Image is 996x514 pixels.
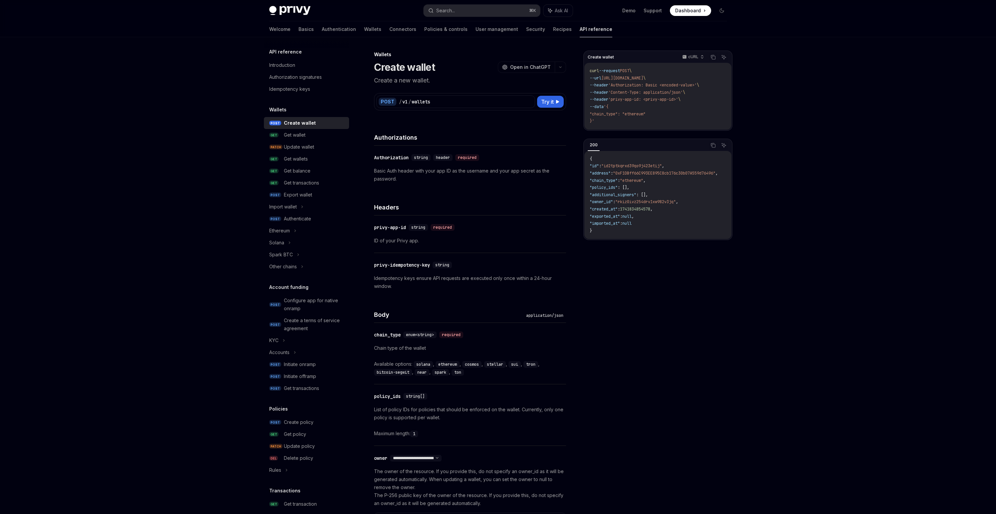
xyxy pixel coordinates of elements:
div: , [374,368,415,376]
div: Wallets [374,51,566,58]
div: Solana [269,239,284,247]
div: , [415,368,432,376]
a: POSTExport wallet [264,189,349,201]
div: chain_type [374,331,401,338]
div: , [432,368,452,376]
div: KYC [269,336,279,344]
a: GETGet transactions [264,177,349,189]
a: Authentication [322,21,356,37]
div: / [408,98,411,105]
div: Configure app for native onramp [284,297,345,313]
button: Ask AI [719,53,728,62]
span: "0xF1DBff66C993EE895C8cb176c30b07A559d76496" [613,171,715,176]
div: , [414,360,436,368]
span: --url [590,75,601,81]
div: privy-idempotency-key [374,262,430,268]
code: solana [414,361,433,368]
button: Copy the contents from the code block [709,141,717,150]
code: sui [508,361,521,368]
a: GETGet transaction [264,498,349,510]
div: owner [374,455,387,461]
span: GET [269,432,279,437]
code: ethereum [436,361,460,368]
button: Open in ChatGPT [498,62,555,73]
span: "address" [590,171,611,176]
div: Accounts [269,348,290,356]
div: required [439,331,463,338]
span: "created_at" [590,206,618,212]
span: \ [683,90,685,95]
span: PATCH [269,444,283,449]
span: [URL][DOMAIN_NAME] [601,75,643,81]
p: The owner of the resource. If you provide this, do not specify an owner_id as it will be generate... [374,467,566,507]
a: Introduction [264,59,349,71]
h1: Create wallet [374,61,435,73]
code: cosmos [462,361,482,368]
div: Ethereum [269,227,290,235]
h5: Transactions [269,487,300,495]
a: DELDelete policy [264,452,349,464]
a: POSTInitiate offramp [264,370,349,382]
span: Dashboard [675,7,701,14]
span: POST [269,193,281,197]
button: Ask AI [543,5,573,17]
span: 'privy-app-id: <privy-app-id>' [608,97,678,102]
div: Update wallet [284,143,314,151]
span: Open in ChatGPT [510,64,551,70]
span: : [618,206,620,212]
span: \ [697,82,699,88]
code: tron [523,361,538,368]
span: : [611,171,613,176]
h5: Policies [269,405,288,413]
span: --header [590,90,608,95]
span: POST [269,302,281,307]
span: --header [590,82,608,88]
div: Initiate offramp [284,372,316,380]
span: "rkiz0ivz254drv1xw982v3jq" [615,199,676,204]
div: application/json [523,312,566,319]
div: Authorization [374,154,409,161]
p: cURL [688,54,698,60]
span: , [662,163,664,169]
h4: Body [374,310,523,319]
div: Introduction [269,61,295,69]
span: GET [269,133,279,138]
span: : [], [618,185,629,190]
code: 1 [410,431,418,437]
a: POSTAuthenticate [264,213,349,225]
span: , [632,214,634,219]
span: : [], [636,192,648,197]
a: GETGet policy [264,428,349,440]
div: policy_ids [374,393,401,400]
span: "ethereum" [620,178,643,183]
span: string [411,225,425,230]
p: Idempotency keys ensure API requests are executed only once within a 24-hour window. [374,274,566,290]
div: , [523,360,541,368]
div: Get transaction [284,500,317,508]
span: string [414,155,428,160]
span: \ [629,68,632,73]
span: Try it [541,98,554,106]
span: --data [590,104,604,109]
div: Idempotency keys [269,85,310,93]
a: Welcome [269,21,291,37]
span: { [590,156,592,162]
span: : [613,199,615,204]
img: dark logo [269,6,310,15]
span: , [715,171,718,176]
div: Available options: [374,360,566,376]
span: }' [590,118,594,124]
span: null [622,214,632,219]
span: GET [269,181,279,186]
a: POSTInitiate onramp [264,358,349,370]
a: Basics [299,21,314,37]
div: , [508,360,523,368]
button: Search...⌘K [424,5,540,17]
a: Idempotency keys [264,83,349,95]
span: : [620,214,622,219]
div: / [399,98,402,105]
p: Create a new wallet. [374,76,566,85]
code: bitcoin-segwit [374,369,412,376]
span: --request [599,68,620,73]
button: Toggle dark mode [716,5,727,16]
